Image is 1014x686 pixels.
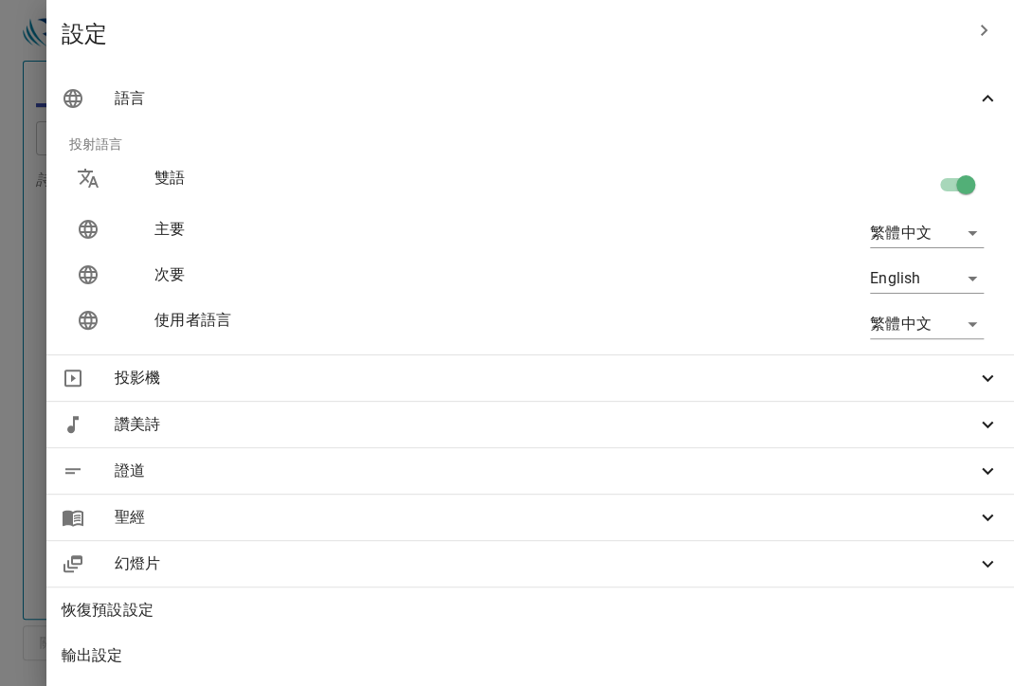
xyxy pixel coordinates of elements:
span: 幻燈片 [115,552,976,575]
div: 投影機 [46,355,1014,401]
li: 投射語言 [54,121,1006,167]
p: 次要 [154,263,593,286]
div: 聖經 [46,495,1014,540]
div: 輸出設定 [46,633,1014,678]
p: 主要 [154,218,593,241]
p: 雙語 [154,167,593,190]
span: 讚美詩 [115,413,976,436]
span: 恢復預設設定 [62,599,999,622]
p: 使用者語言 [154,309,593,332]
div: 語言 [46,76,1014,121]
div: English [870,263,984,294]
div: 繁體中文 [870,218,984,248]
div: 恢復預設設定 [46,587,1014,633]
div: 幻燈片 [46,541,1014,587]
div: 讚美詩 [46,402,1014,447]
div: 證道 [46,448,1014,494]
span: 輸出設定 [62,644,999,667]
span: 證道 [115,460,976,482]
span: 投影機 [115,367,976,389]
span: 設定 [62,19,961,49]
span: 聖經 [115,506,976,529]
div: 繁體中文 [870,309,984,339]
span: 語言 [115,87,976,110]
